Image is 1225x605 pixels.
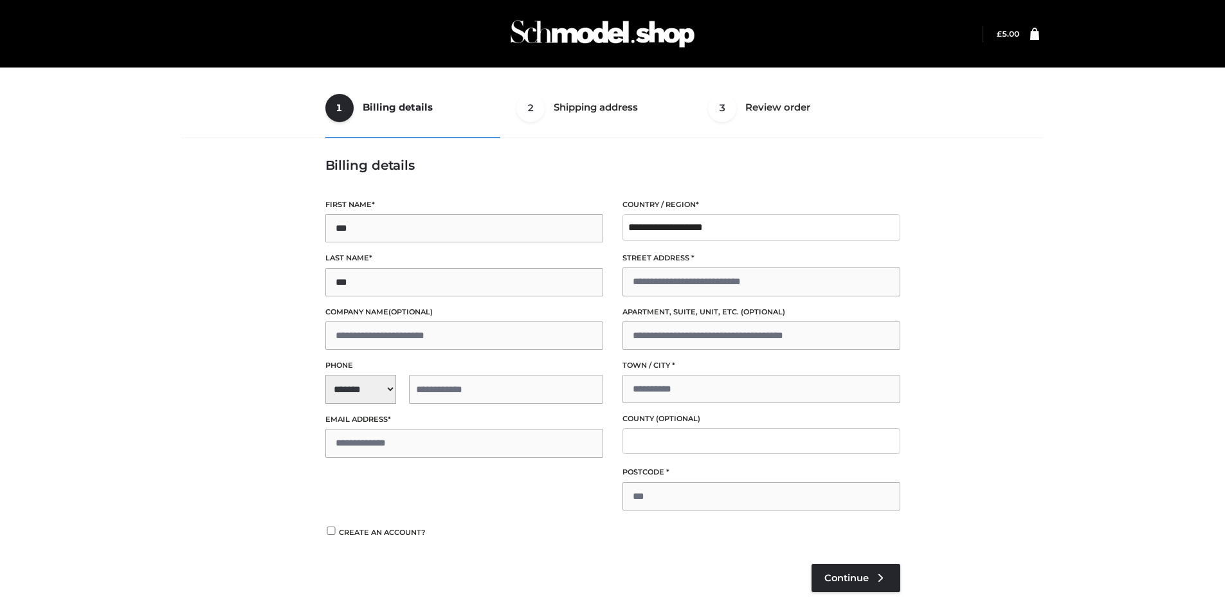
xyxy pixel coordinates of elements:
[325,359,603,372] label: Phone
[824,572,869,584] span: Continue
[325,527,337,535] input: Create an account?
[622,252,900,264] label: Street address
[325,413,603,426] label: Email address
[622,359,900,372] label: Town / City
[339,528,426,537] span: Create an account?
[997,29,1002,39] span: £
[388,307,433,316] span: (optional)
[812,564,900,592] a: Continue
[741,307,785,316] span: (optional)
[325,252,603,264] label: Last name
[622,199,900,211] label: Country / Region
[325,199,603,211] label: First name
[506,8,699,59] img: Schmodel Admin 964
[656,414,700,423] span: (optional)
[997,29,1019,39] a: £5.00
[325,158,900,173] h3: Billing details
[622,306,900,318] label: Apartment, suite, unit, etc.
[622,413,900,425] label: County
[325,306,603,318] label: Company name
[997,29,1019,39] bdi: 5.00
[622,466,900,478] label: Postcode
